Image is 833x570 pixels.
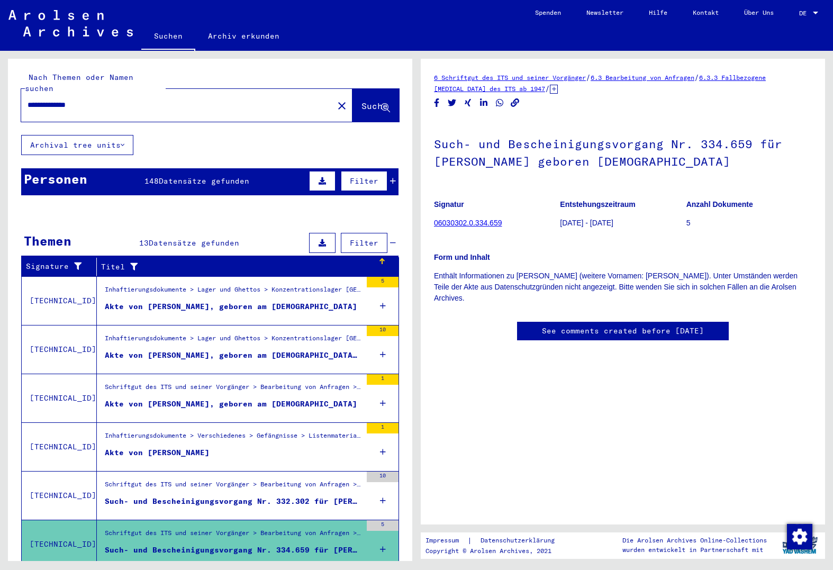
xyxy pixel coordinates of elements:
[159,176,249,186] span: Datensätze gefunden
[350,176,378,186] span: Filter
[780,532,820,558] img: yv_logo.png
[105,399,357,410] div: Akte von [PERSON_NAME], geboren am [DEMOGRAPHIC_DATA]
[8,10,133,37] img: Arolsen_neg.svg
[26,261,88,272] div: Signature
[144,176,159,186] span: 148
[341,171,387,191] button: Filter
[336,99,348,112] mat-icon: close
[560,218,685,229] p: [DATE] - [DATE]
[622,545,767,555] p: wurden entwickelt in Partnerschaft mit
[105,350,361,361] div: Akte von [PERSON_NAME], geboren am [DEMOGRAPHIC_DATA], geboren in [GEOGRAPHIC_DATA]
[101,261,378,273] div: Titel
[694,73,699,82] span: /
[24,169,87,188] div: Personen
[21,135,133,155] button: Archival tree units
[331,95,352,116] button: Clear
[101,258,388,275] div: Titel
[105,382,361,397] div: Schriftgut des ITS und seiner Vorgänger > Bearbeitung von Anfragen > Suchvorgänge > Suchanfragen ...
[463,96,474,110] button: Share on Xing
[472,535,567,546] a: Datenschutzerklärung
[686,218,812,229] p: 5
[686,200,753,209] b: Anzahl Dokumente
[105,285,361,300] div: Inhaftierungsdokumente > Lager und Ghettos > Konzentrationslager [GEOGRAPHIC_DATA] > Individuelle...
[434,270,812,304] p: Enthält Informationen zu [PERSON_NAME] (weitere Vornamen: [PERSON_NAME]). Unter Umständen werden ...
[105,447,210,458] div: Akte von [PERSON_NAME]
[361,101,388,111] span: Suche
[195,23,292,49] a: Archiv erkunden
[352,89,399,122] button: Suche
[105,333,361,348] div: Inhaftierungsdokumente > Lager und Ghettos > Konzentrationslager [GEOGRAPHIC_DATA] > Individuelle...
[431,96,442,110] button: Share on Facebook
[586,73,591,82] span: /
[105,545,361,556] div: Such- und Bescheinigungsvorgang Nr. 334.659 für [PERSON_NAME] geboren [DEMOGRAPHIC_DATA]
[447,96,458,110] button: Share on Twitter
[786,523,812,549] div: Zustimmung ändern
[542,325,704,337] a: See comments created before [DATE]
[341,233,387,253] button: Filter
[105,301,357,312] div: Akte von [PERSON_NAME], geboren am [DEMOGRAPHIC_DATA]
[105,431,361,446] div: Inhaftierungsdokumente > Verschiedenes > Gefängnisse > Listenmaterial Gruppe P.P. > [GEOGRAPHIC_D...
[105,528,361,543] div: Schriftgut des ITS und seiner Vorgänger > Bearbeitung von Anfragen > Fallbezogene [MEDICAL_DATA] ...
[105,479,361,494] div: Schriftgut des ITS und seiner Vorgänger > Bearbeitung von Anfragen > Fallbezogene [MEDICAL_DATA] ...
[622,536,767,545] p: Die Arolsen Archives Online-Collections
[494,96,505,110] button: Share on WhatsApp
[350,238,378,248] span: Filter
[787,524,812,549] img: Zustimmung ändern
[799,10,811,17] span: DE
[425,546,567,556] p: Copyright © Arolsen Archives, 2021
[545,84,550,93] span: /
[26,258,99,275] div: Signature
[560,200,635,209] b: Entstehungszeitraum
[434,74,586,82] a: 6 Schriftgut des ITS und seiner Vorgänger
[434,120,812,184] h1: Such- und Bescheinigungsvorgang Nr. 334.659 für [PERSON_NAME] geboren [DEMOGRAPHIC_DATA]
[425,535,467,546] a: Impressum
[591,74,694,82] a: 6.3 Bearbeitung von Anfragen
[141,23,195,51] a: Suchen
[105,496,361,507] div: Such- und Bescheinigungsvorgang Nr. 332.302 für [PERSON_NAME] geboren [DEMOGRAPHIC_DATA]
[434,200,464,209] b: Signatur
[478,96,490,110] button: Share on LinkedIn
[25,73,133,93] mat-label: Nach Themen oder Namen suchen
[510,96,521,110] button: Copy link
[434,219,502,227] a: 06030302.0.334.659
[425,535,567,546] div: |
[434,253,490,261] b: Form und Inhalt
